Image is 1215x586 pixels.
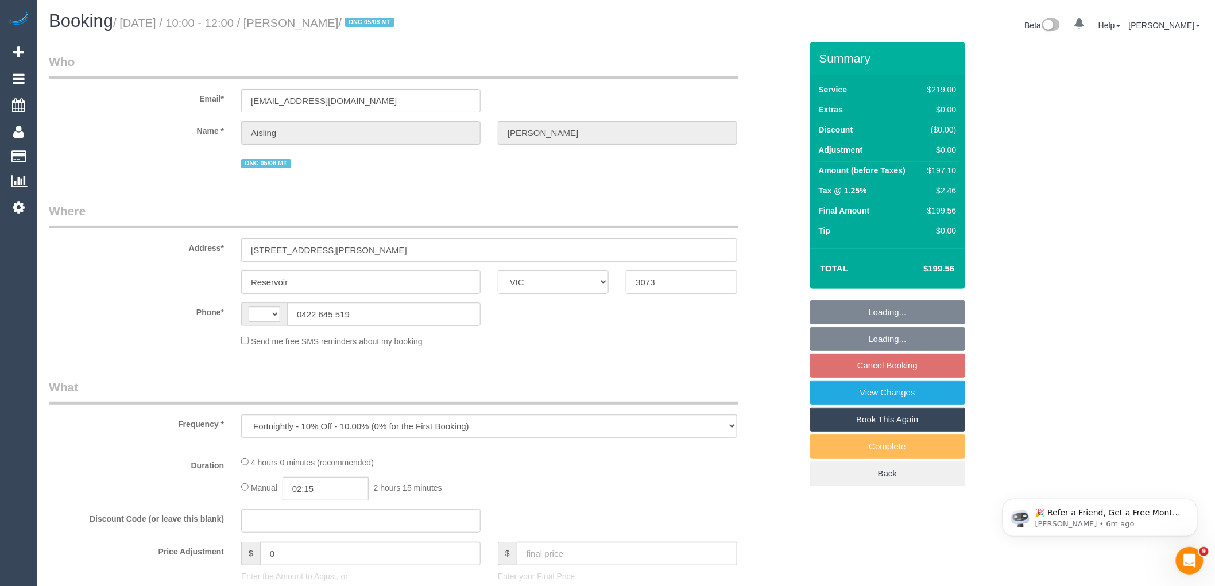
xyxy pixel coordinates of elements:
input: Suburb* [241,270,481,294]
label: Address* [40,238,233,254]
label: Frequency * [40,414,233,430]
input: Post Code* [626,270,737,294]
label: Phone* [40,302,233,318]
h3: Summary [819,52,959,65]
span: $ [498,542,517,565]
a: Beta [1025,21,1061,30]
small: / [DATE] / 10:00 - 12:00 / [PERSON_NAME] [113,17,398,29]
legend: Where [49,203,738,228]
label: Tip [819,225,831,236]
label: Name * [40,121,233,137]
label: Extras [819,104,843,115]
input: Email* [241,89,481,112]
input: First Name* [241,121,481,145]
img: Automaid Logo [7,11,30,28]
div: $197.10 [923,165,956,176]
input: Phone* [287,302,481,326]
p: Enter the Amount to Adjust, or [241,571,481,582]
label: Discount [819,124,853,135]
a: [PERSON_NAME] [1129,21,1201,30]
label: Tax @ 1.25% [819,185,867,196]
span: 4 hours 0 minutes (recommended) [251,458,374,467]
input: Last Name* [498,121,737,145]
a: Help [1098,21,1121,30]
span: 2 hours 15 minutes [374,483,442,492]
p: Enter your Final Price [498,571,737,582]
label: Duration [40,456,233,471]
a: Book This Again [810,408,965,432]
span: Send me free SMS reminders about my booking [251,337,423,346]
legend: Who [49,53,738,79]
div: $199.56 [923,205,956,216]
div: $0.00 [923,104,956,115]
div: ($0.00) [923,124,956,135]
div: $0.00 [923,225,956,236]
label: Amount (before Taxes) [819,165,906,176]
div: $2.46 [923,185,956,196]
label: Adjustment [819,144,863,156]
strong: Total [821,263,849,273]
input: final price [517,542,737,565]
h4: $199.56 [889,264,954,274]
label: Service [819,84,848,95]
a: View Changes [810,381,965,405]
span: $ [241,542,260,565]
span: 9 [1199,547,1209,556]
img: New interface [1041,18,1060,33]
label: Final Amount [819,205,870,216]
label: Price Adjustment [40,542,233,557]
span: DNC 05/08 MT [345,18,395,27]
label: Discount Code (or leave this blank) [40,509,233,525]
div: $219.00 [923,84,956,95]
span: / [339,17,398,29]
div: $0.00 [923,144,956,156]
legend: What [49,379,738,405]
iframe: Intercom live chat [1176,547,1204,575]
span: DNC 05/08 MT [241,159,291,168]
iframe: Intercom notifications message [985,475,1215,555]
span: Manual [251,483,277,492]
a: Back [810,461,965,486]
span: Booking [49,11,113,31]
label: Email* [40,89,233,104]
